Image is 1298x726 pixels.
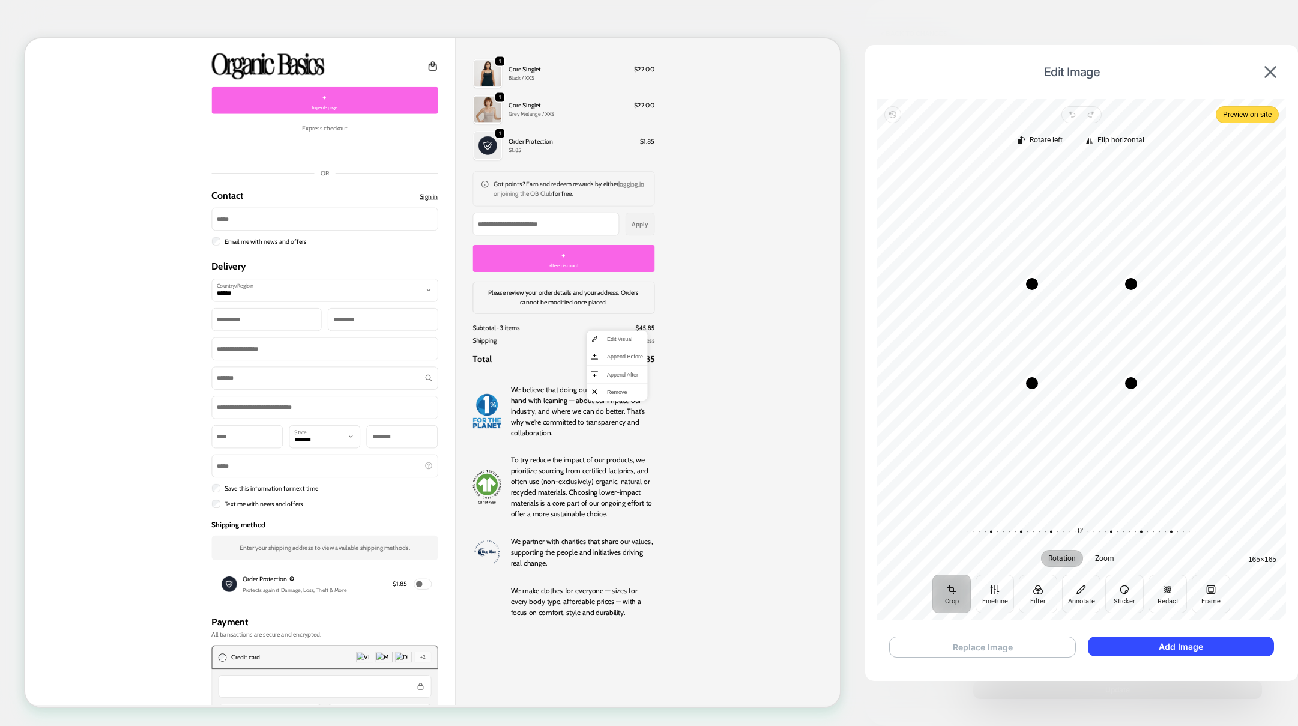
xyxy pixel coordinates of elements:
span: 1 [632,73,634,84]
p: $1.85 [645,144,812,154]
a: Sign in [527,204,551,217]
a: logging in or joining the OB Club [625,189,826,212]
label: Save this information for next time [259,593,391,606]
div: Drag corner bl [1026,377,1038,389]
button: Add Image [1088,637,1274,656]
div: Drag corner br [1125,377,1137,389]
p: Grey Melange / XXS [645,95,804,106]
span: Please review your order details and your address. Orders cannot be modified once placed. [618,334,818,357]
button: Finetune [976,575,1015,613]
span: $45.85 [814,381,839,392]
strong: $45.85 [804,420,839,437]
button: Filter [1019,575,1058,613]
div: Drag corner tl [1026,278,1038,290]
iframe: Pay with PayPal [321,134,478,163]
span: Rotation [1049,555,1076,562]
span: OR [394,174,405,184]
section: Contact [249,64,551,277]
p: Enter your shipping address to view available shipping methods. [286,673,513,685]
span: $22.00 [812,83,839,95]
img: Append After [755,444,764,452]
span: Remove [776,466,824,477]
img: close [1264,66,1276,78]
span: Rotate left [1030,136,1063,144]
div: Drag edge t [1032,278,1131,290]
div: Drag edge l [1026,284,1038,383]
section: Express checkout [249,113,551,163]
img: Remove [756,468,762,474]
span: Edit Visual [776,396,824,407]
button: Frame [1192,575,1231,613]
p: Black / XXS [645,47,804,58]
img: Core Singlet [597,28,636,66]
img: Edit Visual [755,396,764,405]
span: 1 [632,121,634,132]
button: Annotate [1063,575,1101,613]
span: after-discount [698,298,738,308]
h3: Express checkout [369,113,430,126]
img: Core Singlet [597,76,636,114]
strong: Total [597,421,622,435]
section: Shopping bag [597,23,839,165]
div: Drag edge b [1032,377,1131,389]
span: Preview on site [1223,107,1272,122]
span: 1 [632,25,634,36]
span: Zoom [1096,555,1115,562]
img: Append Before [755,420,764,428]
button: Sticker [1106,575,1144,613]
span: top-of-page [382,86,417,97]
span: Enter shipping address [758,398,839,408]
a: Bag [536,29,551,44]
span: + [715,280,720,298]
section: Shipping address [249,320,551,695]
span: $22.00 [812,35,839,47]
button: Rotate left [1012,133,1070,150]
button: Preview on site [1216,106,1279,123]
span: Append After [776,443,824,453]
h2: Contact [249,201,291,216]
span: Append Before [776,419,824,430]
button: Rotation [1042,550,1084,567]
span: Subtotal · 3 items [597,381,659,392]
label: Email me with news and offers [259,264,375,277]
div: Drag edge r [1125,284,1137,383]
p: Order Protection [645,131,812,144]
div: Got points? Earn and redeem rewards by either for free. [625,188,829,213]
h2: Delivery [249,296,551,311]
h3: Shipping method [249,643,551,654]
div: Drag corner tr [1125,278,1137,290]
p: Core Singlet [645,83,804,95]
span: Edit Image [883,65,1261,79]
label: Text me with news and offers [259,614,370,627]
span: $1.85 [820,131,839,144]
span: + [397,68,402,86]
button: Redact [1149,575,1188,613]
span: Shipping [597,397,629,410]
button: Crop [933,575,971,613]
button: Flip horizontal [1079,133,1152,150]
button: Zoom [1088,550,1122,567]
span: Flip horizontal [1097,136,1144,144]
button: Replace Image [889,637,1076,658]
p: Core Singlet [645,35,804,47]
img: Order Protection [597,124,636,162]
